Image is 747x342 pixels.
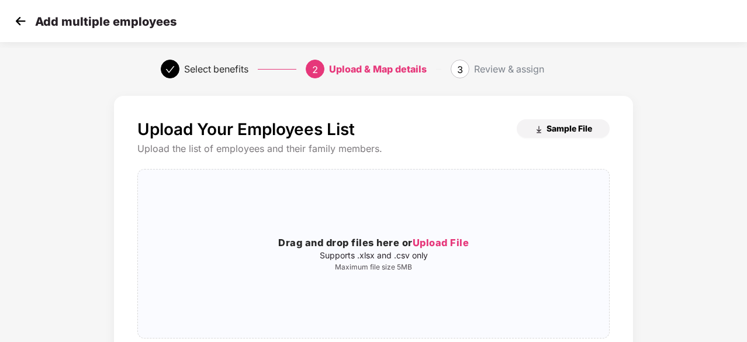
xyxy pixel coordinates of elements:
div: Select benefits [184,60,248,78]
img: svg+xml;base64,PHN2ZyB4bWxucz0iaHR0cDovL3d3dy53My5vcmcvMjAwMC9zdmciIHdpZHRoPSIzMCIgaGVpZ2h0PSIzMC... [12,12,29,30]
button: Sample File [517,119,610,138]
h3: Drag and drop files here or [138,236,609,251]
span: Upload File [413,237,469,248]
div: Review & assign [474,60,544,78]
span: check [165,65,175,74]
p: Supports .xlsx and .csv only [138,251,609,260]
span: 3 [457,64,463,75]
span: 2 [312,64,318,75]
span: Sample File [547,123,592,134]
img: download_icon [534,125,544,134]
p: Maximum file size 5MB [138,262,609,272]
div: Upload the list of employees and their family members. [137,143,610,155]
div: Upload & Map details [329,60,427,78]
p: Add multiple employees [35,15,177,29]
p: Upload Your Employees List [137,119,355,139]
span: Drag and drop files here orUpload FileSupports .xlsx and .csv onlyMaximum file size 5MB [138,170,609,338]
